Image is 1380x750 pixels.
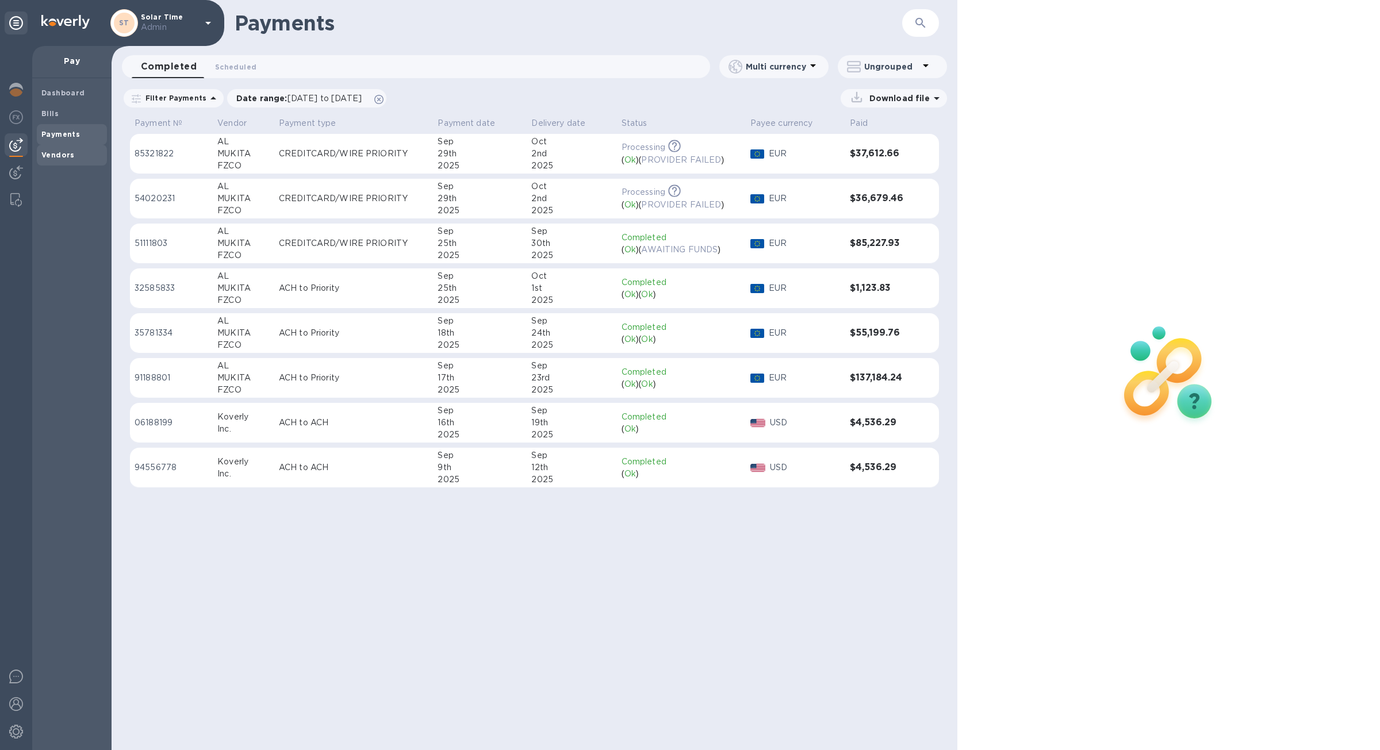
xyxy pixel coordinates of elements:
p: Download file [865,93,930,104]
div: Koverly [217,411,270,423]
div: 30th [531,237,612,249]
div: AL [217,180,270,193]
div: 2025 [531,294,612,306]
p: Ok [624,378,636,390]
div: 2025 [438,205,522,217]
div: AL [217,270,270,282]
p: Ok [641,378,653,390]
div: 29th [438,148,522,160]
div: 2025 [438,294,522,306]
div: Sep [531,225,612,237]
div: 2025 [531,249,612,261]
h3: $1,123.83 [850,283,913,294]
div: ( ) [622,468,741,480]
p: 94556778 [135,461,208,474]
span: [DATE] to [DATE] [287,94,362,103]
b: Dashboard [41,89,85,97]
div: 2025 [531,474,612,486]
div: Oct [531,180,612,193]
div: Sep [438,449,522,461]
div: 23rd [531,372,612,384]
p: Ok [624,199,636,211]
div: 2025 [438,474,522,486]
p: Ok [641,333,653,345]
p: EUR [769,237,841,249]
p: Payment type [279,117,336,129]
p: EUR [769,193,841,205]
span: Payment date [438,117,510,129]
div: ( ) [622,423,741,435]
div: ( ) ( ) [622,199,741,211]
p: EUR [769,372,841,384]
div: FZCO [217,249,270,261]
p: Multi currency [746,61,806,72]
div: 19th [531,417,612,429]
p: Delivery date [531,117,585,129]
span: Paid [850,117,883,129]
div: Sep [531,315,612,327]
div: 2025 [531,384,612,396]
p: ACH to Priority [279,282,428,294]
div: 16th [438,417,522,429]
p: CREDITCARD/WIRE PRIORITY [279,148,428,160]
div: FZCO [217,339,270,351]
p: Paid [850,117,868,129]
div: 9th [438,461,522,474]
p: 54020231 [135,193,208,205]
b: Vendors [41,151,75,159]
div: Oct [531,270,612,282]
div: FZCO [217,294,270,306]
div: MUKITA [217,237,270,249]
p: Ok [624,244,636,256]
div: Date range:[DATE] to [DATE] [227,89,386,107]
div: ( ) ( ) [622,378,741,390]
h1: Payments [235,11,902,35]
span: Payee currency [750,117,828,129]
div: Inc. [217,423,270,435]
p: Ok [641,289,653,301]
div: Sep [438,180,522,193]
h3: $85,227.93 [850,238,913,249]
div: Sep [438,405,522,417]
p: Completed [622,276,741,289]
p: Ok [624,154,636,166]
div: 29th [438,193,522,205]
div: FZCO [217,160,270,172]
div: Sep [531,360,612,372]
img: Logo [41,15,90,29]
div: 1st [531,282,612,294]
p: 35781334 [135,327,208,339]
p: PROVIDER FAILED [641,154,721,166]
div: MUKITA [217,372,270,384]
h3: $4,536.29 [850,462,913,473]
span: Payment № [135,117,197,129]
div: 2025 [531,205,612,217]
p: Completed [622,366,741,378]
p: Filter Payments [141,93,206,103]
p: Pay [41,55,102,67]
p: 85321822 [135,148,208,160]
div: 2025 [438,249,522,261]
p: Processing [622,186,665,198]
p: USD [770,417,841,429]
div: Sep [531,449,612,461]
div: Oct [531,136,612,148]
div: Koverly [217,456,270,468]
p: Completed [622,456,741,468]
p: Payment date [438,117,495,129]
div: 17th [438,372,522,384]
p: Payee currency [750,117,813,129]
div: Sep [438,136,522,148]
img: USD [750,419,766,427]
p: Completed [622,232,741,244]
div: 2025 [531,160,612,172]
div: 12th [531,461,612,474]
div: MUKITA [217,327,270,339]
div: MUKITA [217,282,270,294]
p: 32585833 [135,282,208,294]
p: Payment № [135,117,182,129]
div: 2nd [531,193,612,205]
img: Foreign exchange [9,110,23,124]
p: 91188801 [135,372,208,384]
span: Delivery date [531,117,600,129]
